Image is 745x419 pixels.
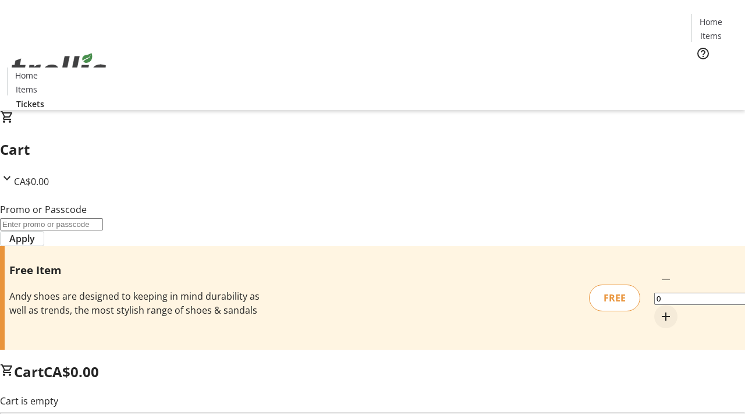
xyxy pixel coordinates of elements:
a: Tickets [7,98,54,110]
span: Home [700,16,722,28]
span: Tickets [16,98,44,110]
div: FREE [589,285,640,311]
span: Tickets [701,68,729,80]
div: Andy shoes are designed to keeping in mind durability as well as trends, the most stylish range o... [9,289,264,317]
a: Home [692,16,729,28]
button: Increment by one [654,305,677,328]
a: Tickets [691,68,738,80]
img: Orient E2E Organization pi57r93IVV's Logo [7,40,111,98]
span: CA$0.00 [14,175,49,188]
button: Help [691,42,715,65]
span: CA$0.00 [44,362,99,381]
span: Items [16,83,37,95]
a: Items [692,30,729,42]
a: Home [8,69,45,81]
h3: Free Item [9,262,264,278]
span: Items [700,30,722,42]
span: Home [15,69,38,81]
span: Apply [9,232,35,246]
a: Items [8,83,45,95]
